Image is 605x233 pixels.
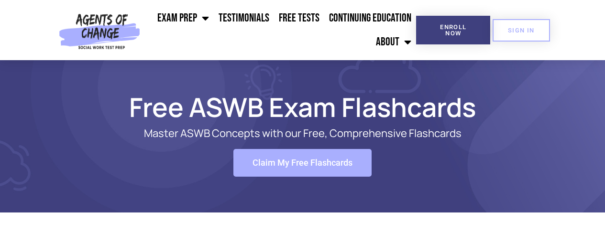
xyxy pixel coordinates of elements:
[416,16,490,44] a: Enroll Now
[68,127,537,139] p: Master ASWB Concepts with our Free, Comprehensive Flashcards
[153,6,214,30] a: Exam Prep
[144,6,416,54] nav: Menu
[233,149,372,177] a: Claim My Free Flashcards
[274,6,324,30] a: Free Tests
[508,27,535,33] span: SIGN IN
[431,24,475,36] span: Enroll Now
[253,159,352,167] span: Claim My Free Flashcards
[371,30,416,54] a: About
[493,19,550,42] a: SIGN IN
[214,6,274,30] a: Testimonials
[324,6,416,30] a: Continuing Education
[30,96,575,118] h1: Free ASWB Exam Flashcards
